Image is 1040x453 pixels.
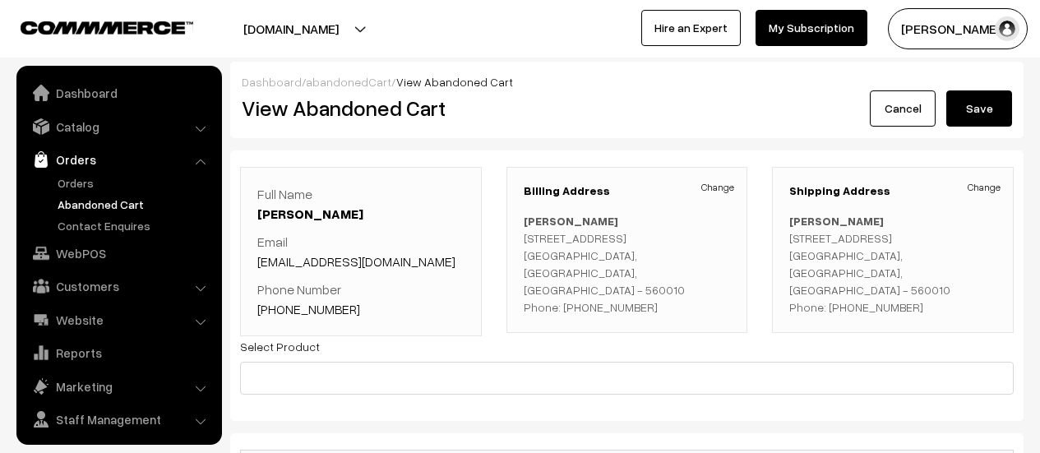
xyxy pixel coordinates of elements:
[756,10,867,46] a: My Subscription
[995,16,1019,41] img: user
[789,214,884,228] b: [PERSON_NAME]
[240,338,320,355] label: Select Product
[968,180,1001,195] a: Change
[306,75,391,89] a: abandonedCart
[186,8,396,49] button: [DOMAIN_NAME]
[789,184,996,198] h3: Shipping Address
[789,212,996,316] p: [STREET_ADDRESS] [GEOGRAPHIC_DATA], [GEOGRAPHIC_DATA], [GEOGRAPHIC_DATA] - 560010 Phone: [PHONE_N...
[21,305,216,335] a: Website
[242,95,615,121] h2: View Abandoned Cart
[21,372,216,401] a: Marketing
[257,232,465,271] p: Email
[21,271,216,301] a: Customers
[21,112,216,141] a: Catalog
[53,174,216,192] a: Orders
[524,214,618,228] b: [PERSON_NAME]
[257,301,360,317] a: [PHONE_NUMBER]
[21,16,164,36] a: COMMMERCE
[888,8,1028,49] button: [PERSON_NAME]
[257,280,465,319] p: Phone Number
[870,90,936,127] a: Cancel
[396,75,513,89] span: View Abandoned Cart
[257,253,455,270] a: [EMAIL_ADDRESS][DOMAIN_NAME]
[53,196,216,213] a: Abandoned Cart
[524,184,731,198] h3: Billing Address
[53,217,216,234] a: Contact Enquires
[641,10,741,46] a: Hire an Expert
[21,404,216,434] a: Staff Management
[242,73,1012,90] div: / /
[21,145,216,174] a: Orders
[257,184,465,224] p: Full Name
[701,180,734,195] a: Change
[21,338,216,367] a: Reports
[524,212,731,316] p: [STREET_ADDRESS] [GEOGRAPHIC_DATA], [GEOGRAPHIC_DATA], [GEOGRAPHIC_DATA] - 560010 Phone: [PHONE_N...
[242,75,302,89] a: Dashboard
[21,21,193,34] img: COMMMERCE
[21,78,216,108] a: Dashboard
[257,206,363,222] a: [PERSON_NAME]
[946,90,1012,127] button: Save
[21,238,216,268] a: WebPOS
